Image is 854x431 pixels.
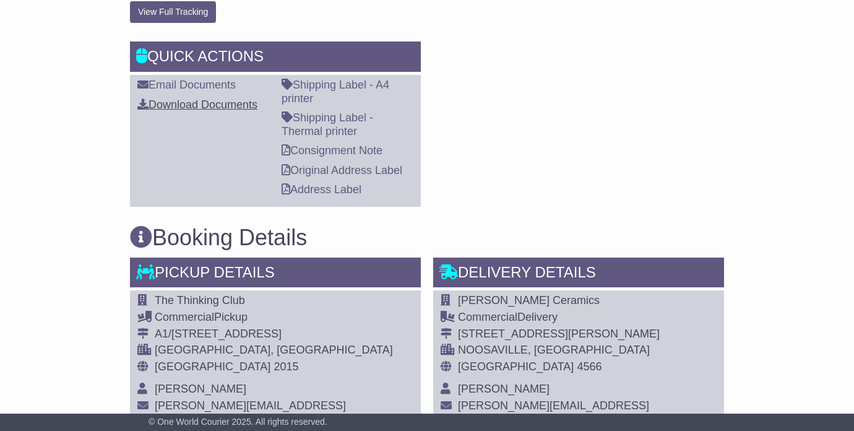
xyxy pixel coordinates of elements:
span: The Thinking Club [155,294,245,307]
span: [PERSON_NAME] [458,383,550,395]
div: NOOSAVILLE, [GEOGRAPHIC_DATA] [458,344,717,357]
a: Consignment Note [282,144,382,157]
div: Pickup [155,311,413,324]
div: [STREET_ADDRESS][PERSON_NAME] [458,328,717,341]
span: 2015 [274,360,298,373]
div: Delivery [458,311,717,324]
span: [PERSON_NAME] Ceramics [458,294,600,307]
div: Quick Actions [130,41,421,75]
div: A1/[STREET_ADDRESS] [155,328,413,341]
span: [PERSON_NAME] [155,383,246,395]
div: Delivery Details [433,258,724,291]
span: Commercial [458,311,517,323]
span: [GEOGRAPHIC_DATA] [458,360,574,373]
h3: Booking Details [130,225,724,250]
a: Original Address Label [282,164,402,176]
a: Download Documents [137,98,257,111]
span: Commercial [155,311,214,323]
span: [PERSON_NAME][EMAIL_ADDRESS][DOMAIN_NAME] [155,399,346,425]
span: [GEOGRAPHIC_DATA] [155,360,270,373]
button: View Full Tracking [130,1,216,23]
span: [PERSON_NAME][EMAIL_ADDRESS][DOMAIN_NAME] [458,399,649,425]
div: Pickup Details [130,258,421,291]
a: Email Documents [137,79,236,91]
a: Shipping Label - A4 printer [282,79,389,105]
span: © One World Courier 2025. All rights reserved. [149,417,327,427]
span: 4566 [577,360,602,373]
div: [GEOGRAPHIC_DATA], [GEOGRAPHIC_DATA] [155,344,413,357]
a: Address Label [282,183,361,196]
a: Shipping Label - Thermal printer [282,111,373,137]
